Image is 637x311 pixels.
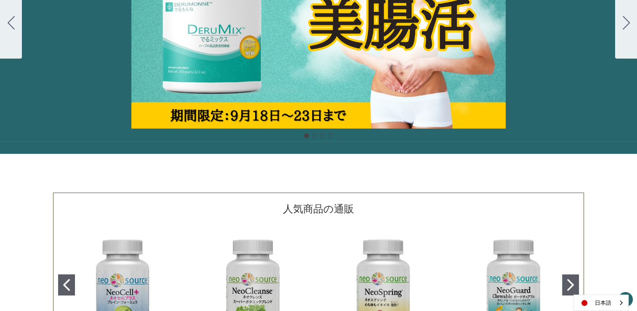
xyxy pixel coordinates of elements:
button: Go to slide 2 [562,274,579,295]
button: Go to slide 4 [328,133,333,138]
button: Go to slide 3 [320,133,325,138]
button: Go to slide 1 [304,133,309,138]
button: Go to slide 2 [312,133,317,138]
aside: Language selected: 日本語 [573,295,629,311]
p: 人気商品の通販 [283,201,354,217]
a: 日本語 [574,295,628,311]
div: Language [573,295,629,311]
button: Go to slide 1 [58,274,75,295]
